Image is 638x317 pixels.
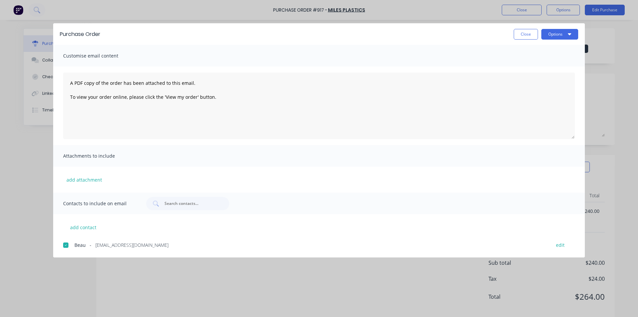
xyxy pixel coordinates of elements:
[514,29,538,40] button: Close
[164,200,219,207] input: Search contacts...
[63,51,136,61] span: Customise email content
[541,29,578,40] button: Options
[63,222,103,232] button: add contact
[63,73,575,139] textarea: A PDF copy of the order has been attached to this email. To view your order online, please click ...
[74,241,86,248] span: Beau
[63,175,105,185] button: add attachment
[60,30,100,38] div: Purchase Order
[95,241,168,248] span: [EMAIL_ADDRESS][DOMAIN_NAME]
[63,199,136,208] span: Contacts to include on email
[90,241,91,248] span: -
[63,151,136,161] span: Attachments to include
[552,240,569,249] button: edit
